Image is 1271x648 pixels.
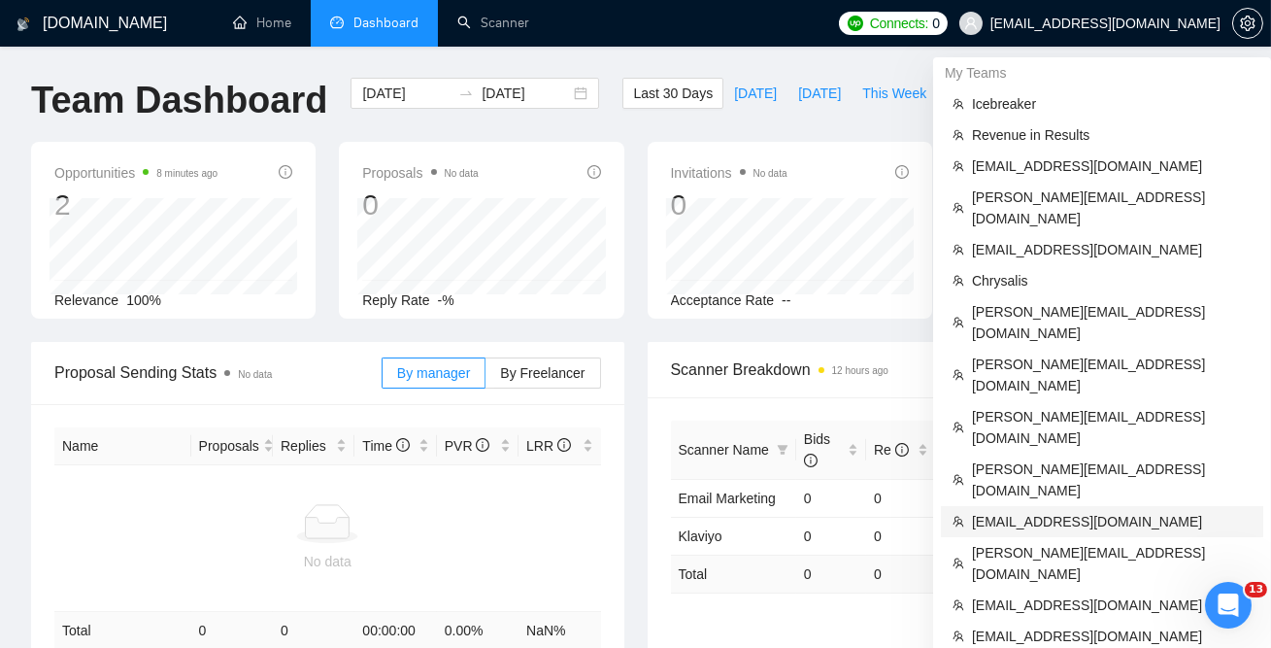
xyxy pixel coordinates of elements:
span: team [953,275,964,287]
span: PVR [445,438,490,454]
span: Proposals [362,161,478,185]
button: [DATE] [723,78,787,109]
span: Last 30 Days [633,83,713,104]
span: [EMAIL_ADDRESS][DOMAIN_NAME] [972,626,1252,647]
span: LRR [526,438,571,454]
span: [EMAIL_ADDRESS][DOMAIN_NAME] [972,239,1252,260]
span: team [953,558,964,569]
img: logo [17,9,30,40]
span: [EMAIL_ADDRESS][DOMAIN_NAME] [972,511,1252,532]
span: [EMAIL_ADDRESS][DOMAIN_NAME] [972,595,1252,616]
span: info-circle [557,438,571,452]
span: [DATE] [734,83,777,104]
span: -% [438,292,454,308]
span: Proposal Sending Stats [54,360,382,385]
time: 8 minutes ago [156,168,217,179]
div: My Teams [933,57,1271,88]
span: No data [238,369,272,380]
th: Name [54,427,191,465]
span: info-circle [476,438,489,452]
span: team [953,631,964,642]
span: team [953,422,964,433]
span: Time [362,438,409,454]
span: [PERSON_NAME][EMAIL_ADDRESS][DOMAIN_NAME] [972,301,1252,344]
span: info-circle [587,165,601,179]
span: info-circle [895,165,909,179]
span: Acceptance Rate [671,292,775,308]
span: Chrysalis [972,270,1252,291]
button: setting [1232,8,1263,39]
td: 0 [796,479,866,517]
input: End date [482,83,570,104]
span: swap-right [458,85,474,101]
span: -- [782,292,790,308]
a: searchScanner [457,15,529,31]
span: Connects: [870,13,928,34]
span: team [953,202,964,214]
td: 0 [866,517,936,555]
span: [PERSON_NAME][EMAIL_ADDRESS][DOMAIN_NAME] [972,542,1252,585]
span: user [964,17,978,30]
div: 2 [54,187,217,223]
span: Opportunities [54,161,217,185]
span: team [953,474,964,486]
a: setting [1232,16,1263,31]
a: Email Marketing [679,491,776,506]
a: homeHome [233,15,291,31]
th: Replies [273,427,354,465]
span: This Week [862,83,926,104]
div: No data [62,551,593,572]
span: Dashboard [353,15,418,31]
td: 0 [866,479,936,517]
span: [PERSON_NAME][EMAIL_ADDRESS][DOMAIN_NAME] [972,354,1252,396]
span: Proposals [199,435,259,457]
span: 100% [126,292,161,308]
span: info-circle [279,165,292,179]
span: Re [874,442,909,458]
span: team [953,516,964,528]
span: team [953,98,964,110]
button: Last 30 Days [622,78,723,109]
a: Klaviyo [679,529,722,544]
span: [PERSON_NAME][EMAIL_ADDRESS][DOMAIN_NAME] [972,459,1252,501]
span: No data [753,168,787,179]
span: Scanner Breakdown [671,358,1218,382]
td: 0 [796,517,866,555]
span: info-circle [396,438,410,452]
span: Icebreaker [972,93,1252,115]
td: 0 [866,555,936,593]
img: upwork-logo.png [848,16,863,31]
button: [DATE] [787,78,852,109]
span: info-circle [895,443,909,457]
span: Relevance [54,292,118,308]
span: setting [1233,16,1262,31]
span: team [953,244,964,256]
time: 12 hours ago [832,365,888,376]
span: Revenue in Results [972,124,1252,146]
span: team [953,369,964,381]
span: 13 [1245,582,1267,597]
h1: Team Dashboard [31,78,327,123]
span: to [458,85,474,101]
span: No data [445,168,479,179]
th: Proposals [191,427,273,465]
span: filter [773,435,792,464]
span: team [953,317,964,328]
span: By Freelancer [500,365,585,381]
span: [EMAIL_ADDRESS][DOMAIN_NAME] [972,155,1252,177]
span: Scanner Name [679,442,769,458]
span: team [953,129,964,141]
td: 0 [796,555,866,593]
button: This Week [852,78,937,109]
span: [PERSON_NAME][EMAIL_ADDRESS][DOMAIN_NAME] [972,406,1252,449]
span: [DATE] [798,83,841,104]
span: [PERSON_NAME][EMAIL_ADDRESS][DOMAIN_NAME] [972,187,1252,229]
input: Start date [362,83,451,104]
span: team [953,160,964,172]
span: Invitations [671,161,787,185]
span: Replies [281,435,332,457]
span: 0 [932,13,940,34]
span: Bids [804,431,830,468]
span: By manager [397,365,470,381]
span: info-circle [804,454,818,467]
